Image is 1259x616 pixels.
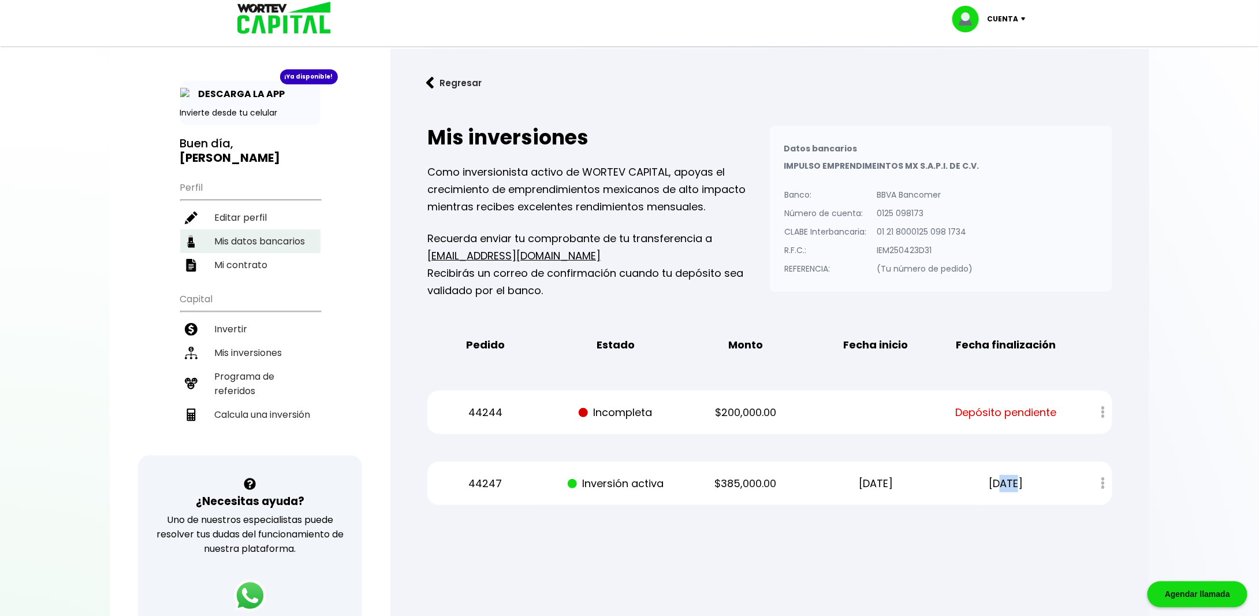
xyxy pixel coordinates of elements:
b: Estado [597,336,635,354]
p: $200,000.00 [691,404,800,421]
a: [EMAIL_ADDRESS][DOMAIN_NAME] [427,248,601,263]
p: REFERENCIA: [784,260,866,277]
img: profile-image [952,6,987,32]
p: Inversión activa [561,475,671,492]
p: Invierte desde tu celular [180,107,321,119]
h2: Mis inversiones [427,126,770,149]
a: Invertir [180,317,321,341]
img: calculadora-icon.17d418c4.svg [185,409,198,421]
p: Cuenta [987,10,1018,28]
a: Mis inversiones [180,341,321,365]
img: invertir-icon.b3b967d7.svg [185,323,198,336]
b: Pedido [466,336,505,354]
b: Datos bancarios [784,143,857,154]
div: Agendar llamada [1148,581,1247,607]
p: Número de cuenta: [784,205,866,222]
button: Regresar [409,68,499,98]
p: (Tu número de pedido) [877,260,973,277]
p: [DATE] [951,475,1061,492]
p: 44247 [431,475,541,492]
b: Fecha finalización [956,336,1056,354]
b: Monto [728,336,763,354]
p: DESCARGA LA APP [193,87,285,101]
p: Uno de nuestros especialistas puede resolver tus dudas del funcionamiento de nuestra plataforma. [153,513,348,556]
p: 01 21 8000125 098 1734 [877,223,973,240]
a: Programa de referidos [180,365,321,403]
img: app-icon [180,88,193,101]
p: Como inversionista activo de WORTEV CAPITAL, apoyas el crecimiento de emprendimientos mexicanos d... [427,164,770,216]
img: icon-down [1018,17,1034,21]
img: datos-icon.10cf9172.svg [185,235,198,248]
b: Fecha inicio [844,336,908,354]
p: [DATE] [821,475,931,492]
div: ¡Ya disponible! [280,69,338,84]
p: CLABE Interbancaria: [784,223,866,240]
p: Recuerda enviar tu comprobante de tu transferencia a Recibirás un correo de confirmación cuando t... [427,230,770,299]
span: Depósito pendiente [955,404,1056,421]
a: Editar perfil [180,206,321,229]
p: R.F.C.: [784,242,866,259]
img: editar-icon.952d3147.svg [185,211,198,224]
p: $385,000.00 [691,475,800,492]
b: [PERSON_NAME] [180,150,281,166]
h3: Buen día, [180,136,321,165]
a: Calcula una inversión [180,403,321,426]
img: contrato-icon.f2db500c.svg [185,259,198,272]
a: Mis datos bancarios [180,229,321,253]
img: logos_whatsapp-icon.242b2217.svg [234,580,266,612]
img: recomiendanos-icon.9b8e9327.svg [185,377,198,390]
p: BBVA Bancomer [877,186,973,203]
a: Mi contrato [180,253,321,277]
a: flecha izquierdaRegresar [409,68,1131,98]
ul: Perfil [180,175,321,277]
b: IMPULSO EMPRENDIMEINTOS MX S.A.P.I. DE C.V. [784,160,979,172]
p: Incompleta [561,404,671,421]
img: inversiones-icon.6695dc30.svg [185,347,198,359]
p: 0125 098173 [877,205,973,222]
p: IEM250423D31 [877,242,973,259]
h3: ¿Necesitas ayuda? [196,493,304,510]
p: Banco: [784,186,866,203]
img: flecha izquierda [426,77,434,89]
p: 44244 [431,404,541,421]
ul: Capital [180,286,321,455]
